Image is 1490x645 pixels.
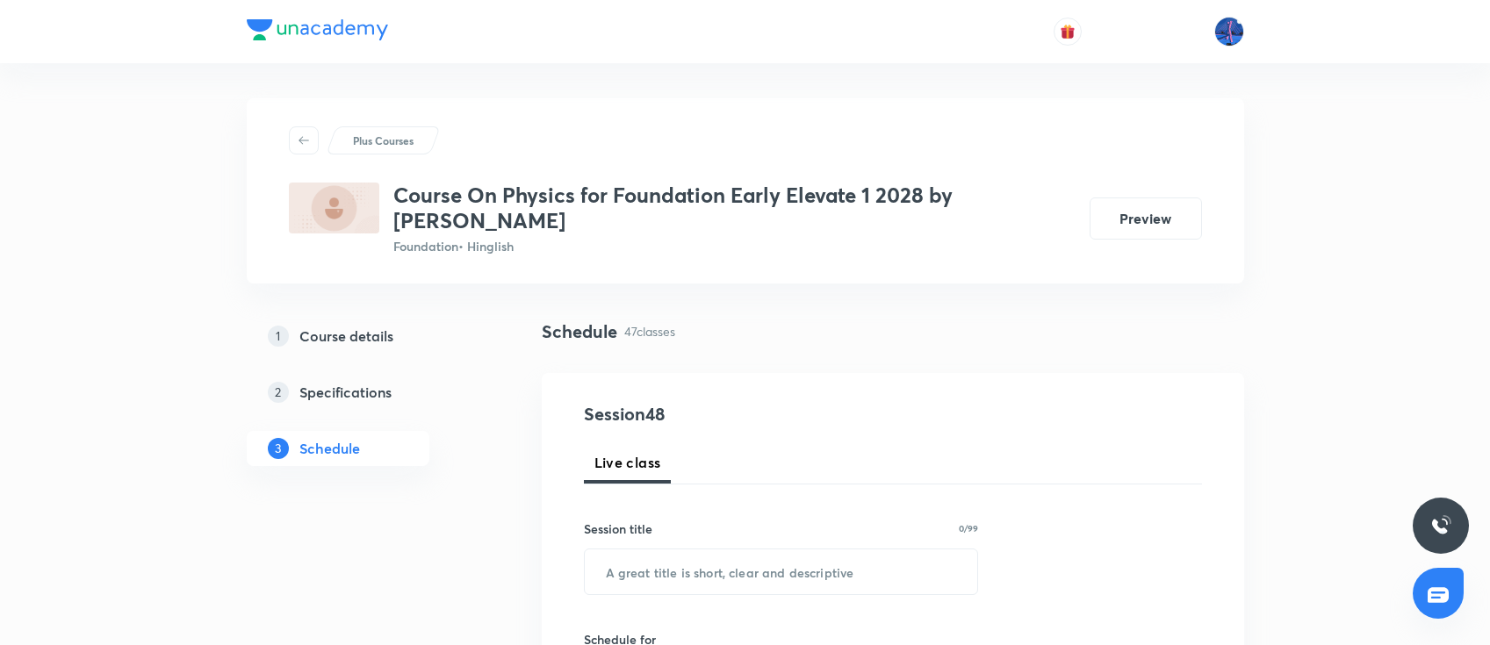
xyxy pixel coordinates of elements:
button: Preview [1090,197,1202,240]
h6: Session title [584,520,652,538]
h5: Course details [299,326,393,347]
button: avatar [1054,18,1082,46]
h5: Specifications [299,382,392,403]
img: ttu [1430,515,1451,536]
a: Company Logo [247,19,388,45]
h3: Course On Physics for Foundation Early Elevate 1 2028 by [PERSON_NAME] [393,183,1076,233]
a: 1Course details [247,319,486,354]
input: A great title is short, clear and descriptive [585,549,978,594]
p: 3 [268,438,289,459]
a: 2Specifications [247,375,486,410]
span: Live class [594,452,661,473]
p: Plus Courses [353,133,414,148]
p: 0/99 [959,524,978,533]
h4: Schedule [542,319,617,345]
p: Foundation • Hinglish [393,237,1076,255]
h4: Session 48 [584,401,904,427]
p: 47 classes [624,322,675,340]
img: 086678C2-2BF4-4D8A-B7D8-E425BAC78D3A_plus.png [289,183,379,233]
img: Company Logo [247,19,388,40]
img: Mahesh Bhat [1214,17,1244,47]
h5: Schedule [299,438,360,459]
img: avatar [1060,24,1076,39]
p: 2 [268,382,289,403]
p: 1 [268,326,289,347]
